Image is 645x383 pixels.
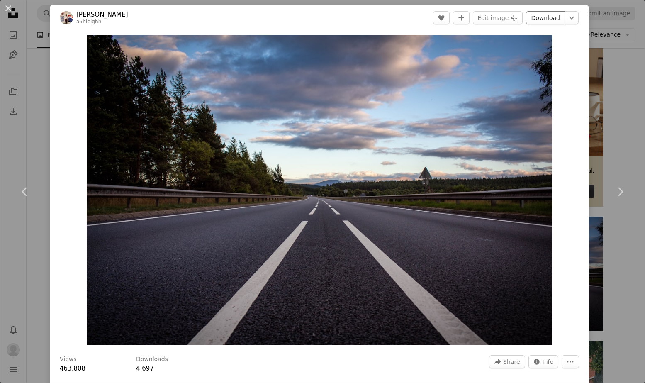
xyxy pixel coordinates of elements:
[76,10,128,19] a: [PERSON_NAME]
[543,356,554,368] span: Info
[87,35,552,345] img: gray concrete road between green trees under gray clouds
[503,356,520,368] span: Share
[60,365,85,372] span: 463,808
[136,355,168,363] h3: Downloads
[526,11,565,24] a: Download
[60,355,77,363] h3: Views
[433,11,450,24] button: Like
[528,355,559,368] button: Stats about this image
[595,152,645,232] a: Next
[136,365,154,372] span: 4,697
[453,11,470,24] button: Add to Collection
[562,355,579,368] button: More Actions
[87,35,552,345] button: Zoom in on this image
[489,355,525,368] button: Share this image
[60,11,73,24] img: Go to Ashleigh Robertson's profile
[565,11,579,24] button: Choose download size
[76,19,102,24] a: a5hleighh
[473,11,523,24] button: Edit image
